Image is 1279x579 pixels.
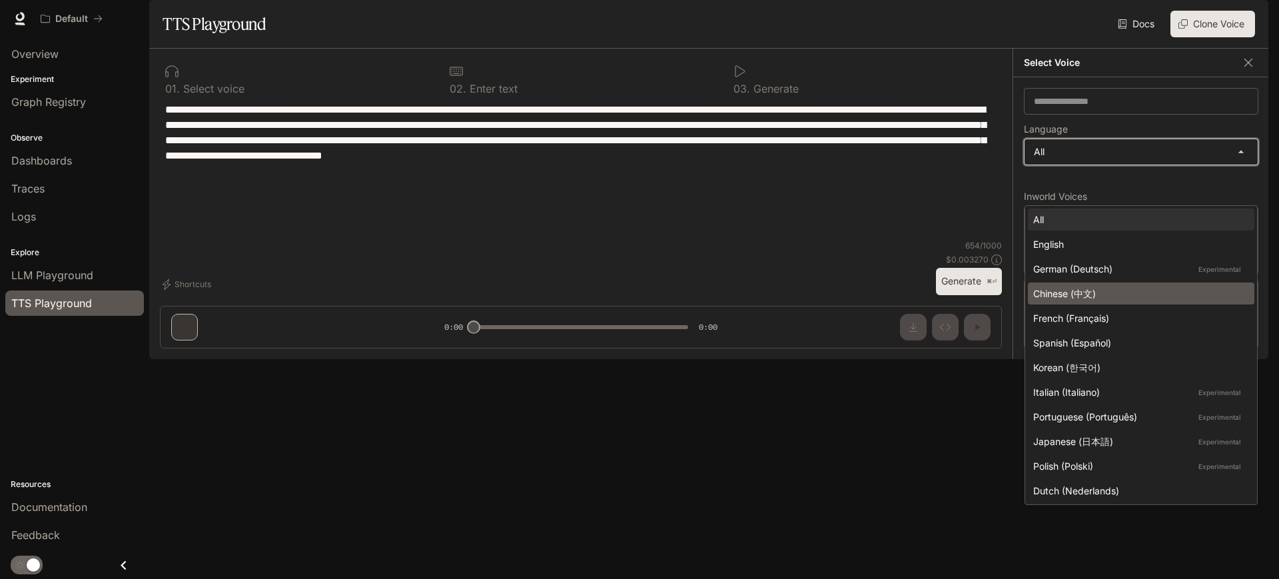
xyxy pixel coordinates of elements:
p: Experimental [1196,460,1244,472]
div: Korean (한국어) [1033,360,1244,374]
div: Chinese (中文) [1033,287,1244,300]
div: German (Deutsch) [1033,262,1244,276]
p: Experimental [1196,386,1244,398]
div: Dutch (Nederlands) [1033,484,1244,498]
div: Spanish (Español) [1033,336,1244,350]
div: All [1033,213,1244,227]
div: French (Français) [1033,311,1244,325]
p: Experimental [1196,411,1244,423]
div: English [1033,237,1244,251]
p: Experimental [1196,436,1244,448]
div: Portuguese (Português) [1033,410,1244,424]
div: Japanese (日本語) [1033,434,1244,448]
div: Polish (Polski) [1033,459,1244,473]
div: Italian (Italiano) [1033,385,1244,399]
p: Experimental [1196,263,1244,275]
